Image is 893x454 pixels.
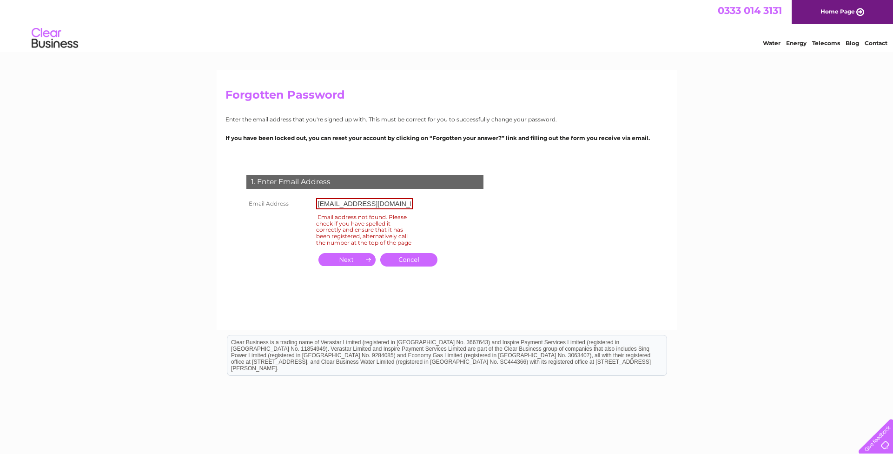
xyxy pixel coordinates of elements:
a: Energy [786,40,807,47]
img: logo.png [31,24,79,53]
th: Email Address [244,196,314,212]
a: Cancel [380,253,437,267]
p: Enter the email address that you're signed up with. This must be correct for you to successfully ... [225,115,668,124]
div: 1. Enter Email Address [246,175,483,189]
a: 0333 014 3131 [718,5,782,16]
div: Clear Business is a trading name of Verastar Limited (registered in [GEOGRAPHIC_DATA] No. 3667643... [227,5,667,45]
a: Water [763,40,781,47]
a: Blog [846,40,859,47]
a: Telecoms [812,40,840,47]
p: If you have been locked out, you can reset your account by clicking on “Forgotten your answer?” l... [225,134,668,142]
h2: Forgotten Password [225,88,668,106]
div: Email address not found. Please check if you have spelled it correctly and ensure that it has bee... [316,212,413,247]
a: Contact [865,40,887,47]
